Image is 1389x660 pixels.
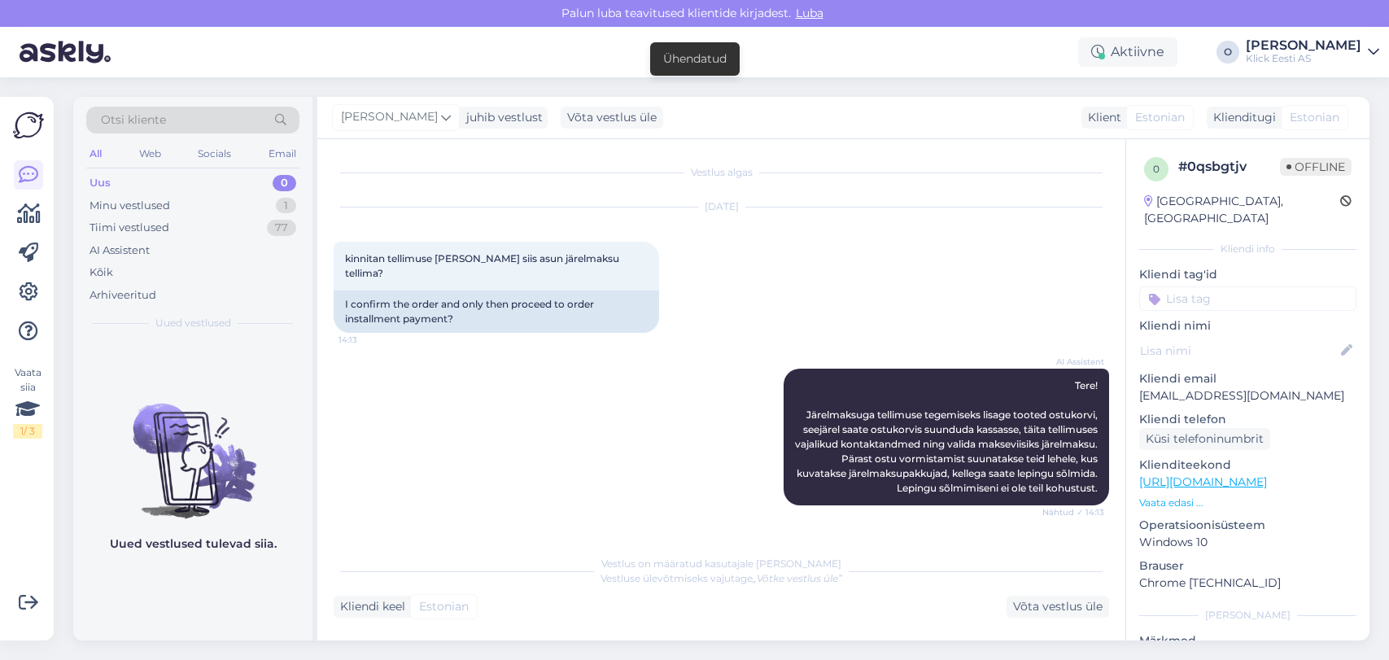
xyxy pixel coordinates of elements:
div: Klient [1081,109,1121,126]
div: [GEOGRAPHIC_DATA], [GEOGRAPHIC_DATA] [1144,193,1340,227]
div: Minu vestlused [90,198,170,214]
div: 0 [273,175,296,191]
i: „Võtke vestlus üle” [753,572,842,584]
div: Ühendatud [663,50,727,68]
a: [PERSON_NAME]Klick Eesti AS [1246,39,1379,65]
input: Lisa nimi [1140,342,1338,360]
span: Vestluse ülevõtmiseks vajutage [601,572,842,584]
div: Vestlus algas [334,165,1109,180]
span: Uued vestlused [155,316,231,330]
div: Web [136,143,164,164]
div: Tiimi vestlused [90,220,169,236]
div: Vaata siia [13,365,42,439]
span: 14:13 [339,334,400,346]
div: AI Assistent [90,243,150,259]
div: Uus [90,175,111,191]
div: Email [265,143,299,164]
p: Brauser [1139,557,1356,575]
p: Vaata edasi ... [1139,496,1356,510]
p: Kliendi email [1139,370,1356,387]
span: AI Assistent [1043,356,1104,368]
div: Kliendi info [1139,242,1356,256]
p: Chrome [TECHNICAL_ID] [1139,575,1356,592]
p: Uued vestlused tulevad siia. [110,535,277,553]
div: Kõik [90,264,113,281]
div: # 0qsbgtjv [1178,157,1280,177]
div: 77 [267,220,296,236]
a: [URL][DOMAIN_NAME] [1139,474,1267,489]
p: Kliendi telefon [1139,411,1356,428]
div: juhib vestlust [460,109,543,126]
span: Estonian [419,598,469,615]
div: [DATE] [334,199,1109,214]
div: All [86,143,105,164]
div: Klienditugi [1207,109,1276,126]
span: Otsi kliente [101,111,166,129]
div: Võta vestlus üle [561,107,663,129]
span: Estonian [1135,109,1185,126]
div: Socials [194,143,234,164]
span: Luba [791,6,828,20]
div: Võta vestlus üle [1007,596,1109,618]
p: Kliendi tag'id [1139,266,1356,283]
img: No chats [73,374,312,521]
p: Klienditeekond [1139,457,1356,474]
div: 1 [276,198,296,214]
input: Lisa tag [1139,286,1356,311]
span: Nähtud ✓ 14:13 [1042,506,1104,518]
span: kinnitan tellimuse [PERSON_NAME] siis asun järelmaksu tellima? [345,252,622,279]
img: Askly Logo [13,110,44,141]
div: Aktiivne [1078,37,1177,67]
span: 0 [1153,163,1160,175]
div: I confirm the order and only then proceed to order installment payment? [334,291,659,333]
div: [PERSON_NAME] [1139,608,1356,623]
div: Klick Eesti AS [1246,52,1361,65]
div: Küsi telefoninumbrit [1139,428,1270,450]
span: Vestlus on määratud kasutajale [PERSON_NAME] [601,557,841,570]
p: Windows 10 [1139,534,1356,551]
div: Arhiveeritud [90,287,156,304]
div: [PERSON_NAME] [1246,39,1361,52]
p: Operatsioonisüsteem [1139,517,1356,534]
span: Offline [1280,158,1352,176]
span: Estonian [1290,109,1339,126]
div: 1 / 3 [13,424,42,439]
span: [PERSON_NAME] [341,108,438,126]
p: [EMAIL_ADDRESS][DOMAIN_NAME] [1139,387,1356,404]
p: Märkmed [1139,632,1356,649]
div: O [1216,41,1239,63]
p: Kliendi nimi [1139,317,1356,334]
div: Kliendi keel [334,598,405,615]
